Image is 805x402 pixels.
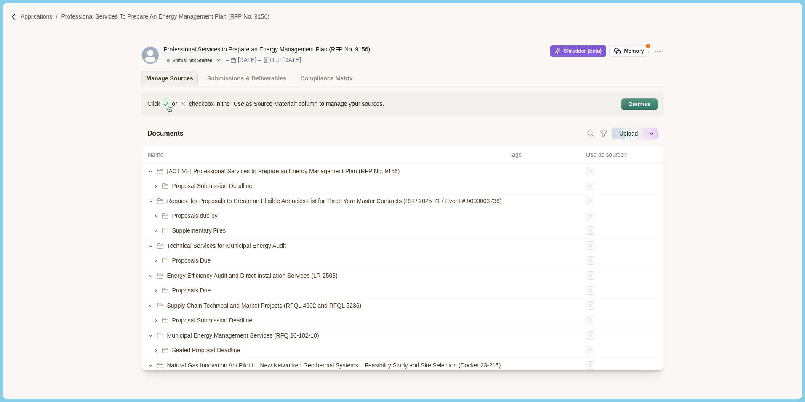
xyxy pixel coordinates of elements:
span: Proposal Submission Deadline [172,316,253,325]
a: Applications [21,12,53,21]
button: Upload [612,127,645,140]
span: Tags [509,150,580,159]
div: [DATE] [238,56,256,64]
span: Request for Proposals to Create an Eligible Agencies List for Three Year Master Contracts (RFP 20... [167,197,502,206]
div: – [258,56,261,64]
button: Dismiss [622,99,657,110]
img: Forward slash icon [10,13,18,21]
span: Use as source? [586,150,627,159]
span: Name [148,150,163,159]
button: Memory [609,45,649,57]
button: Shredder (beta) [550,45,606,57]
a: Submissions & Deliverables [203,71,291,86]
span: [ACTIVE] Professional Services to Prepare an Energy Management Plan (RFP No. 9156) [167,167,400,176]
span: Sealed Proposal Deadline [172,346,240,355]
span: Proposals Due [172,256,211,265]
div: Manage Sources [147,71,193,86]
div: – [226,56,229,64]
span: Natural Gas Innovation Act Pilot I – New Networked Geothermal Systems – Feasibility Study and Sit... [167,361,501,370]
span: Proposal Submission Deadline [172,182,253,190]
div: Compliance Matrix [300,71,352,86]
div: Submissions & Deliverables [207,71,286,86]
span: Supplementary Files [172,226,226,235]
a: Compliance Matrix [296,71,357,86]
div: Status: Not Started [167,58,213,63]
button: See more options [646,127,658,140]
span: Click [147,99,160,108]
a: Manage Sources [141,71,198,86]
span: Documents [147,129,184,139]
img: Forward slash icon [52,13,61,21]
span: Energy Efficiency Audit and Direct Installation Services (LR 2503) [167,271,338,280]
span: Municipal Energy Management Services (RFQ 26-182-10) [167,331,319,340]
svg: avatar [142,47,159,64]
button: Status: Not Started [164,56,224,65]
div: or checkbox in the "Use as Source Material" column to manage your sources. [147,99,616,108]
div: Professional Services to Prepare an Energy Management Plan (RFP No. 9156) [164,45,371,54]
span: Proposals Due [172,286,211,295]
span: Technical Services for Municipal Energy Audit [167,241,286,250]
a: Professional Services to Prepare an Energy Management Plan (RFP No. 9156) [61,12,269,21]
span: Proposals due by [172,212,218,220]
div: Due [DATE] [270,56,301,64]
button: Application Actions [652,45,664,57]
span: Supply Chain Technical and Market Projects (RFQL 4902 and RFQL 5236) [167,301,362,310]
